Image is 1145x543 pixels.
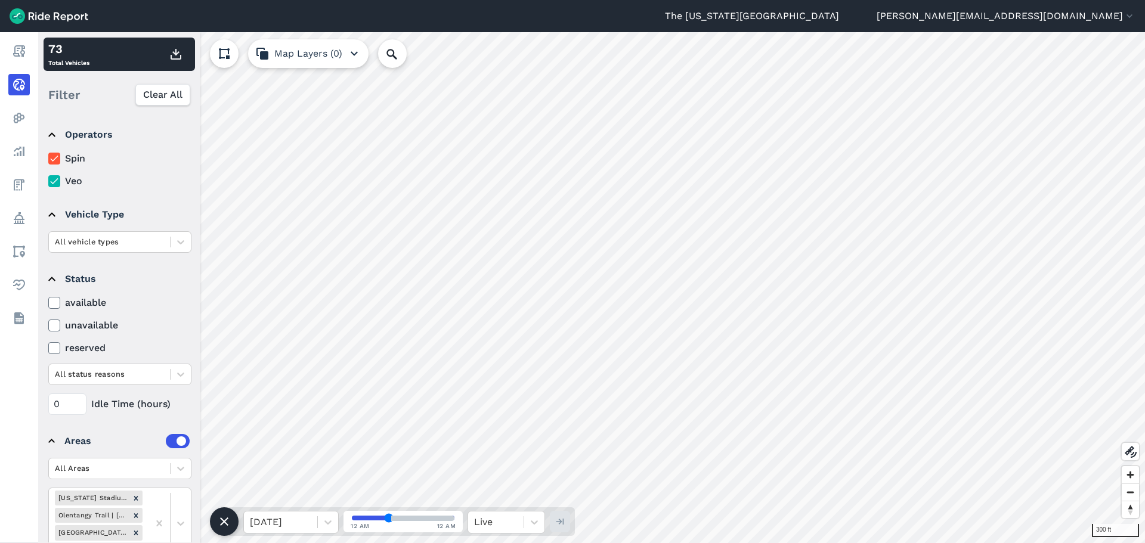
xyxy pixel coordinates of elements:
div: Idle Time (hours) [48,393,191,415]
button: Zoom in [1122,466,1139,483]
div: 300 ft [1092,524,1139,537]
a: Heatmaps [8,107,30,129]
div: Remove St John Arena | Ice Rink | ROTC [129,525,143,540]
div: Total Vehicles [48,40,89,69]
summary: Status [48,262,190,296]
label: Spin [48,151,191,166]
a: Areas [8,241,30,262]
div: [GEOGRAPHIC_DATA][PERSON_NAME] | Ice Rink | ROTC [55,525,129,540]
a: Datasets [8,308,30,329]
a: Analyze [8,141,30,162]
div: [US_STATE] Stadium Gameday [55,491,129,505]
a: Fees [8,174,30,196]
summary: Areas [48,424,190,458]
a: Policy [8,207,30,229]
label: Veo [48,174,191,188]
button: [PERSON_NAME][EMAIL_ADDRESS][DOMAIN_NAME] [877,9,1135,23]
img: Ride Report [10,8,88,24]
span: Clear All [143,88,182,102]
div: Filter [44,76,195,113]
input: Search Location or Vehicles [378,39,426,68]
button: Map Layers (0) [248,39,369,68]
a: Realtime [8,74,30,95]
button: Reset bearing to north [1122,501,1139,518]
button: Clear All [135,84,190,106]
label: available [48,296,191,310]
label: reserved [48,341,191,355]
div: Remove Ohio Stadium Gameday [129,491,143,505]
a: Health [8,274,30,296]
div: Olentangy Trail | [GEOGRAPHIC_DATA] to [PERSON_NAME] Dr [55,508,129,523]
span: 12 AM [437,522,456,530]
a: Report [8,41,30,62]
div: 73 [48,40,89,58]
span: 12 AM [351,522,370,530]
div: Areas [64,434,190,448]
label: unavailable [48,318,191,333]
summary: Operators [48,118,190,151]
div: Remove Olentangy Trail | Lane Ave to Herrick Dr [129,508,143,523]
a: The [US_STATE][GEOGRAPHIC_DATA] [665,9,839,23]
summary: Vehicle Type [48,198,190,231]
canvas: Map [38,32,1145,543]
button: Zoom out [1122,483,1139,501]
